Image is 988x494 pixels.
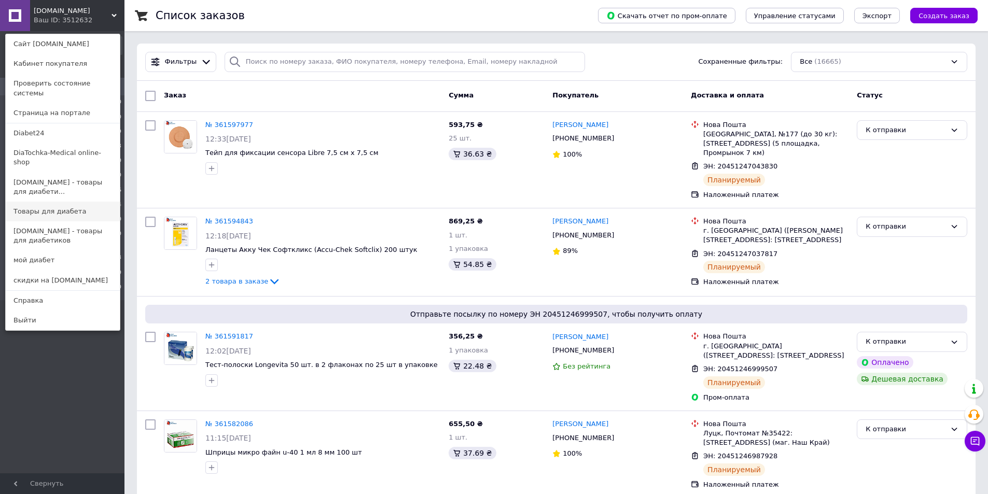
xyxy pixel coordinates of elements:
div: Нова Пошта [703,217,848,226]
span: Ланцеты Акку Чек Софткликс (Accu-Chek Softclix) 200 штук [205,246,418,253]
a: Шприцы микро файн u-40 1 мл 8 мм 100 шт [205,448,362,456]
div: Дешевая доставка [857,373,948,385]
a: Справка [6,291,120,310]
a: мой диабет [6,250,120,270]
a: скидки на [DOMAIN_NAME] [6,271,120,290]
div: Наложенный платеж [703,277,848,287]
a: [PERSON_NAME] [552,217,608,227]
div: Оплачено [857,356,913,369]
span: ЭН: 20451247043830 [703,162,777,170]
div: Планируемый [703,261,765,273]
span: [PHONE_NUMBER] [552,346,614,354]
div: г. [GEOGRAPHIC_DATA] ([STREET_ADDRESS]: [STREET_ADDRESS] [703,342,848,360]
a: Фото товару [164,419,197,453]
div: 22.48 ₴ [449,360,496,372]
img: Фото товару [164,217,197,249]
a: DiaTochka-Medical online-shop [6,143,120,172]
div: 37.69 ₴ [449,447,496,459]
span: 1 упаковка [449,245,488,252]
input: Поиск по номеру заказа, ФИО покупателя, номеру телефона, Email, номеру накладной [225,52,586,72]
span: 12:02[DATE] [205,347,251,355]
span: Скачать отчет по пром-оплате [606,11,727,20]
span: Testpoloska.com.ua [34,6,112,16]
span: 12:33[DATE] [205,135,251,143]
div: К отправки [866,424,946,435]
span: Сохраненные фильтры: [698,57,783,67]
div: Планируемый [703,376,765,389]
a: Тест-полоски Longevita 50 шт. в 2 флаконах по 25 шт в упаковке [205,361,438,369]
span: 869,25 ₴ [449,217,483,225]
span: 356,25 ₴ [449,332,483,340]
div: 36.63 ₴ [449,148,496,160]
span: 593,75 ₴ [449,121,483,129]
div: [GEOGRAPHIC_DATA], №177 (до 30 кг): [STREET_ADDRESS] (5 площадка, Промрынок 7 км) [703,130,848,158]
a: № 361591817 [205,332,253,340]
a: Тейп для фиксации сенсора Libre 7,5 см х 7,5 см [205,149,379,157]
a: [PERSON_NAME] [552,120,608,130]
a: [PERSON_NAME] [552,332,608,342]
a: Фото товару [164,332,197,365]
span: Отправьте посылку по номеру ЭН 20451246999507, чтобы получить оплату [149,309,963,319]
div: Наложенный платеж [703,480,848,489]
a: № 361594843 [205,217,253,225]
button: Скачать отчет по пром-оплате [598,8,735,23]
div: Пром-оплата [703,393,848,402]
span: ЭН: 20451246999507 [703,365,777,373]
div: Планируемый [703,463,765,476]
button: Чат с покупателем [965,431,985,451]
span: 2 товара в заказе [205,277,268,285]
a: [PERSON_NAME] [552,419,608,429]
a: [DOMAIN_NAME] - товары для диабетиков [6,221,120,250]
img: Фото товару [164,420,197,452]
div: г. [GEOGRAPHIC_DATA] ([PERSON_NAME][STREET_ADDRESS]: [STREET_ADDRESS] [703,226,848,245]
div: Ваш ID: 3512632 [34,16,77,25]
span: Фильтры [165,57,197,67]
div: Нова Пошта [703,120,848,130]
a: Фото товару [164,120,197,153]
span: 655,50 ₴ [449,420,483,428]
span: ЭН: 20451247037817 [703,250,777,258]
span: Управление статусами [754,12,836,20]
span: Доставка и оплата [691,91,764,99]
span: Сумма [449,91,474,99]
div: К отправки [866,336,946,347]
div: К отправки [866,125,946,136]
span: 1 упаковка [449,346,488,354]
span: 100% [563,150,582,158]
span: Создать заказ [919,12,969,20]
span: 1 шт. [449,231,467,239]
span: [PHONE_NUMBER] [552,231,614,239]
span: Покупатель [552,91,599,99]
a: 2 товара в заказе [205,277,281,285]
h1: Список заказов [156,9,245,22]
span: Статус [857,91,883,99]
div: Луцк, Почтомат №35422: [STREET_ADDRESS] (маг. Наш Край) [703,429,848,447]
button: Управление статусами [746,8,844,23]
span: 12:18[DATE] [205,232,251,240]
a: Diabet24 [6,123,120,143]
a: № 361597977 [205,121,253,129]
img: Фото товару [164,332,197,364]
span: 100% [563,449,582,457]
a: Кабинет покупателя [6,54,120,74]
div: Нова Пошта [703,419,848,429]
div: К отправки [866,221,946,232]
a: Создать заказ [900,11,978,19]
a: Товары для диабета [6,202,120,221]
span: Все [800,57,812,67]
a: Проверить состояние системы [6,74,120,103]
button: Создать заказ [910,8,978,23]
span: 89% [563,247,578,255]
span: Без рейтинга [563,362,610,370]
span: [PHONE_NUMBER] [552,134,614,142]
img: Фото товару [164,121,197,153]
span: ЭН: 20451246987928 [703,452,777,460]
span: Заказ [164,91,186,99]
a: Сайт [DOMAIN_NAME] [6,34,120,54]
span: 25 шт. [449,134,471,142]
span: [PHONE_NUMBER] [552,434,614,442]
